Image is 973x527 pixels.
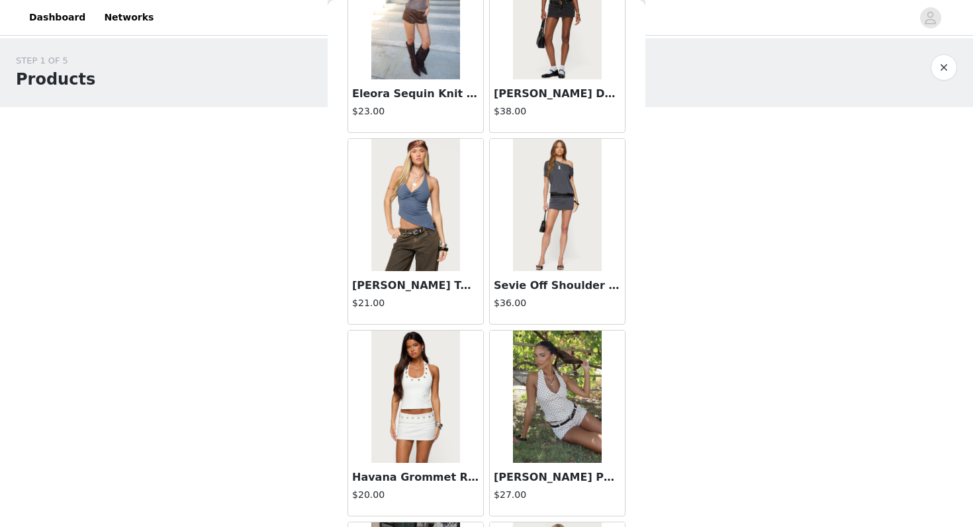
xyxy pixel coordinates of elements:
h3: [PERSON_NAME] Twist Halter Top [352,278,479,294]
img: Twyla Polka Dot Halter Top [513,331,601,463]
div: STEP 1 OF 5 [16,54,95,67]
h3: Eleora Sequin Knit Tank Top [352,86,479,102]
img: Havana Grommet Ribbed Halter Top [371,331,459,463]
h1: Products [16,67,95,91]
img: Susanna Asymmetric Twist Halter Top [371,139,459,271]
h3: Havana Grommet Ribbed Halter Top [352,469,479,485]
h3: [PERSON_NAME] Denim Mini Skort [494,86,621,102]
h4: $21.00 [352,296,479,310]
a: Dashboard [21,3,93,32]
a: Networks [96,3,162,32]
h3: [PERSON_NAME] Polka Dot Halter Top [494,469,621,485]
h4: $27.00 [494,488,621,502]
h4: $36.00 [494,296,621,310]
img: Sevie Off Shoulder Mini Dress [513,139,601,271]
h4: $23.00 [352,104,479,118]
h4: $20.00 [352,488,479,502]
h4: $38.00 [494,104,621,118]
div: avatar [924,7,937,28]
h3: Sevie Off Shoulder Mini Dress [494,278,621,294]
